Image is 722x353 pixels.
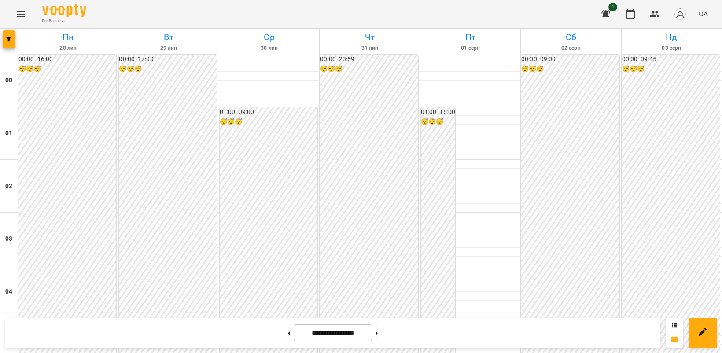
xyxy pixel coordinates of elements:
h6: Пт [422,30,519,44]
h6: 01 серп [422,44,519,52]
span: 1 [608,3,617,11]
h6: 😴😴😴 [521,64,619,74]
h6: Сб [522,30,619,44]
h6: 😴😴😴 [18,64,116,74]
h6: 03 [5,234,12,244]
h6: 😴😴😴 [421,117,455,127]
h6: 00 [5,76,12,85]
h6: 00:00 - 09:45 [622,55,720,64]
span: For Business [42,18,86,24]
h6: Ср [221,30,318,44]
h6: Чт [321,30,418,44]
h6: Пн [19,30,117,44]
h6: 30 лип [221,44,318,52]
h6: 31 лип [321,44,418,52]
h6: Нд [623,30,720,44]
h6: 😴😴😴 [220,117,317,127]
h6: 😴😴😴 [320,64,418,74]
h6: 01 [5,129,12,138]
h6: 😴😴😴 [119,64,217,74]
img: Voopty Logo [42,4,86,17]
h6: 01:00 - 16:00 [421,107,455,117]
h6: 00:00 - 17:00 [119,55,217,64]
span: UA [699,9,708,18]
h6: 28 лип [19,44,117,52]
h6: 😴😴😴 [622,64,720,74]
h6: 04 [5,287,12,297]
h6: 01:00 - 09:00 [220,107,317,117]
button: Menu [11,4,32,25]
h6: 00:00 - 23:59 [320,55,418,64]
button: UA [695,6,711,22]
h6: 03 серп [623,44,720,52]
h6: 02 [5,181,12,191]
h6: Вт [120,30,217,44]
h6: 29 лип [120,44,217,52]
h6: 02 серп [522,44,619,52]
h6: 00:00 - 09:00 [521,55,619,64]
h6: 00:00 - 16:00 [18,55,116,64]
img: avatar_s.png [674,8,686,20]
